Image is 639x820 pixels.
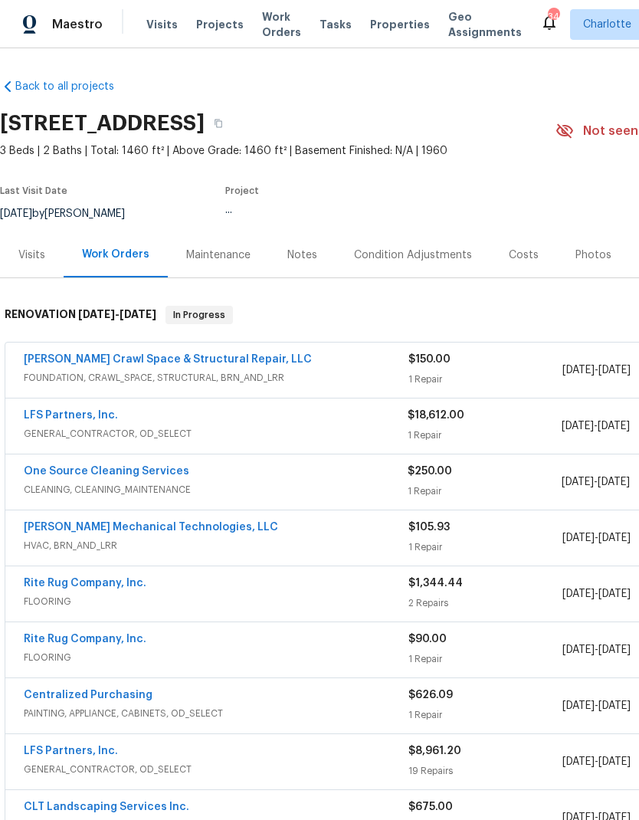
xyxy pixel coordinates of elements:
[24,538,408,553] span: HVAC, BRN_AND_LRR
[562,362,631,378] span: -
[562,645,595,655] span: [DATE]
[448,9,522,40] span: Geo Assignments
[583,17,631,32] span: Charlotte
[408,578,463,589] span: $1,344.44
[575,248,611,263] div: Photos
[598,533,631,543] span: [DATE]
[24,802,189,812] a: CLT Landscaping Services Inc.
[408,707,562,723] div: 1 Repair
[120,309,156,320] span: [DATE]
[598,477,630,487] span: [DATE]
[287,248,317,263] div: Notes
[24,634,146,645] a: Rite Rug Company, Inc.
[562,365,595,376] span: [DATE]
[24,706,408,721] span: PAINTING, APPLIANCE, CABINETS, OD_SELECT
[408,372,562,387] div: 1 Repair
[52,17,103,32] span: Maestro
[598,756,631,767] span: [DATE]
[408,595,562,611] div: 2 Repairs
[598,645,631,655] span: [DATE]
[562,421,594,431] span: [DATE]
[24,370,408,385] span: FOUNDATION, CRAWL_SPACE, STRUCTURAL, BRN_AND_LRR
[24,650,408,665] span: FLOORING
[408,634,447,645] span: $90.00
[370,17,430,32] span: Properties
[408,690,453,700] span: $626.09
[562,477,594,487] span: [DATE]
[562,530,631,546] span: -
[408,484,561,499] div: 1 Repair
[598,589,631,599] span: [DATE]
[598,700,631,711] span: [DATE]
[598,421,630,431] span: [DATE]
[319,19,352,30] span: Tasks
[225,205,519,215] div: ...
[408,428,561,443] div: 1 Repair
[354,248,472,263] div: Condition Adjustments
[562,474,630,490] span: -
[509,248,539,263] div: Costs
[408,354,451,365] span: $150.00
[598,365,631,376] span: [DATE]
[562,533,595,543] span: [DATE]
[562,698,631,713] span: -
[24,762,408,777] span: GENERAL_CONTRACTOR, OD_SELECT
[408,746,461,756] span: $8,961.20
[78,309,156,320] span: -
[24,594,408,609] span: FLOORING
[408,522,450,533] span: $105.93
[24,690,152,700] a: Centralized Purchasing
[24,426,408,441] span: GENERAL_CONTRACTOR, OD_SELECT
[562,700,595,711] span: [DATE]
[408,540,562,555] div: 1 Repair
[167,307,231,323] span: In Progress
[205,110,232,137] button: Copy Address
[24,482,408,497] span: CLEANING, CLEANING_MAINTENANCE
[82,247,149,262] div: Work Orders
[18,248,45,263] div: Visits
[562,589,595,599] span: [DATE]
[24,522,278,533] a: [PERSON_NAME] Mechanical Technologies, LLC
[24,354,312,365] a: [PERSON_NAME] Crawl Space & Structural Repair, LLC
[408,763,562,779] div: 19 Repairs
[24,410,118,421] a: LFS Partners, Inc.
[24,578,146,589] a: Rite Rug Company, Inc.
[408,466,452,477] span: $250.00
[408,802,453,812] span: $675.00
[262,9,301,40] span: Work Orders
[562,754,631,769] span: -
[78,309,115,320] span: [DATE]
[562,586,631,602] span: -
[24,466,189,477] a: One Source Cleaning Services
[186,248,251,263] div: Maintenance
[408,651,562,667] div: 1 Repair
[196,17,244,32] span: Projects
[562,642,631,658] span: -
[146,17,178,32] span: Visits
[548,9,559,25] div: 34
[408,410,464,421] span: $18,612.00
[5,306,156,324] h6: RENOVATION
[562,756,595,767] span: [DATE]
[24,746,118,756] a: LFS Partners, Inc.
[562,418,630,434] span: -
[225,186,259,195] span: Project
